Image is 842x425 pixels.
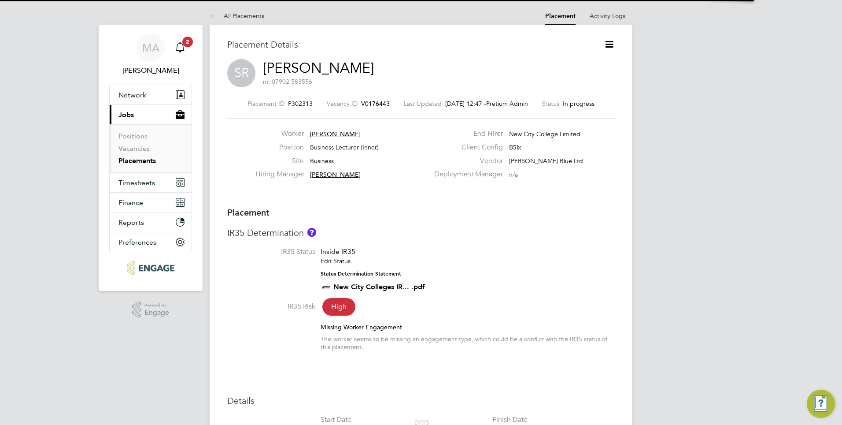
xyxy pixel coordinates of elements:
[255,157,304,166] label: Site
[227,395,615,406] h3: Details
[118,91,146,99] span: Network
[227,247,315,257] label: IR35 Status
[321,271,401,277] strong: Status Determination Statement
[263,60,374,77] a: [PERSON_NAME]
[109,261,192,275] a: Go to home page
[321,415,351,425] div: Start Date
[590,12,625,20] a: Activity Logs
[227,227,615,239] h3: IR35 Determination
[307,228,316,237] button: About IR35
[288,100,313,108] span: P302313
[99,25,203,291] nav: Main navigation
[321,335,615,351] div: This worker seems to be missing an engagement type, which could be a conflict with the IR35 statu...
[144,309,169,317] span: Engage
[227,207,270,218] b: Placement
[492,415,528,425] div: Finish Date
[327,100,358,108] label: Vacancy ID
[255,170,304,179] label: Hiring Manager
[322,298,355,316] span: High
[563,100,595,108] span: In progress
[118,157,156,165] a: Placements
[118,218,144,227] span: Reports
[247,100,284,108] label: Placement ID
[321,323,615,331] div: Missing Worker Engagement
[110,105,192,124] button: Jobs
[118,238,156,246] span: Preferences
[127,261,174,275] img: ncclondon-logo-retina.png
[255,143,304,152] label: Position
[509,157,583,165] span: [PERSON_NAME] Blue Ltd
[807,390,835,418] button: Engage Resource Center
[509,130,580,138] span: New City College Limited
[110,124,192,172] div: Jobs
[110,193,192,212] button: Finance
[110,173,192,192] button: Timesheets
[110,212,192,232] button: Reports
[404,100,442,108] label: Last Updated
[144,302,169,309] span: Powered by
[321,257,351,265] a: Edit Status
[310,143,379,151] span: Business Lecturer (Inner)
[118,198,143,207] span: Finance
[142,42,159,53] span: MA
[110,232,192,252] button: Preferences
[429,143,503,152] label: Client Config
[263,78,312,86] span: m: 07902 583556
[109,34,192,76] a: MA[PERSON_NAME]
[227,59,255,87] span: SR
[255,129,304,138] label: Worker
[171,34,189,62] a: 2
[227,302,315,311] label: IR35 Risk
[227,39,591,50] h3: Placement Details
[545,12,576,20] a: Placement
[132,302,170,318] a: Powered byEngage
[182,37,193,47] span: 2
[210,12,264,20] a: All Placements
[118,179,155,187] span: Timesheets
[109,65,192,76] span: Mahnaz Asgari Joorshari
[118,132,148,140] a: Positions
[429,129,503,138] label: End Hirer
[118,144,150,153] a: Vacancies
[118,111,134,119] span: Jobs
[333,283,425,291] a: New City Colleges IR... .pdf
[445,100,486,108] span: [DATE] 12:47 -
[310,157,334,165] span: Business
[429,157,503,166] label: Vendor
[321,247,355,256] span: Inside IR35
[542,100,559,108] label: Status
[310,171,361,179] span: [PERSON_NAME]
[310,130,361,138] span: [PERSON_NAME]
[509,143,521,151] span: BSix
[509,171,518,179] span: n/a
[429,170,503,179] label: Deployment Manager
[361,100,390,108] span: V0176443
[486,100,528,108] span: Pretium Admin
[110,85,192,104] button: Network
